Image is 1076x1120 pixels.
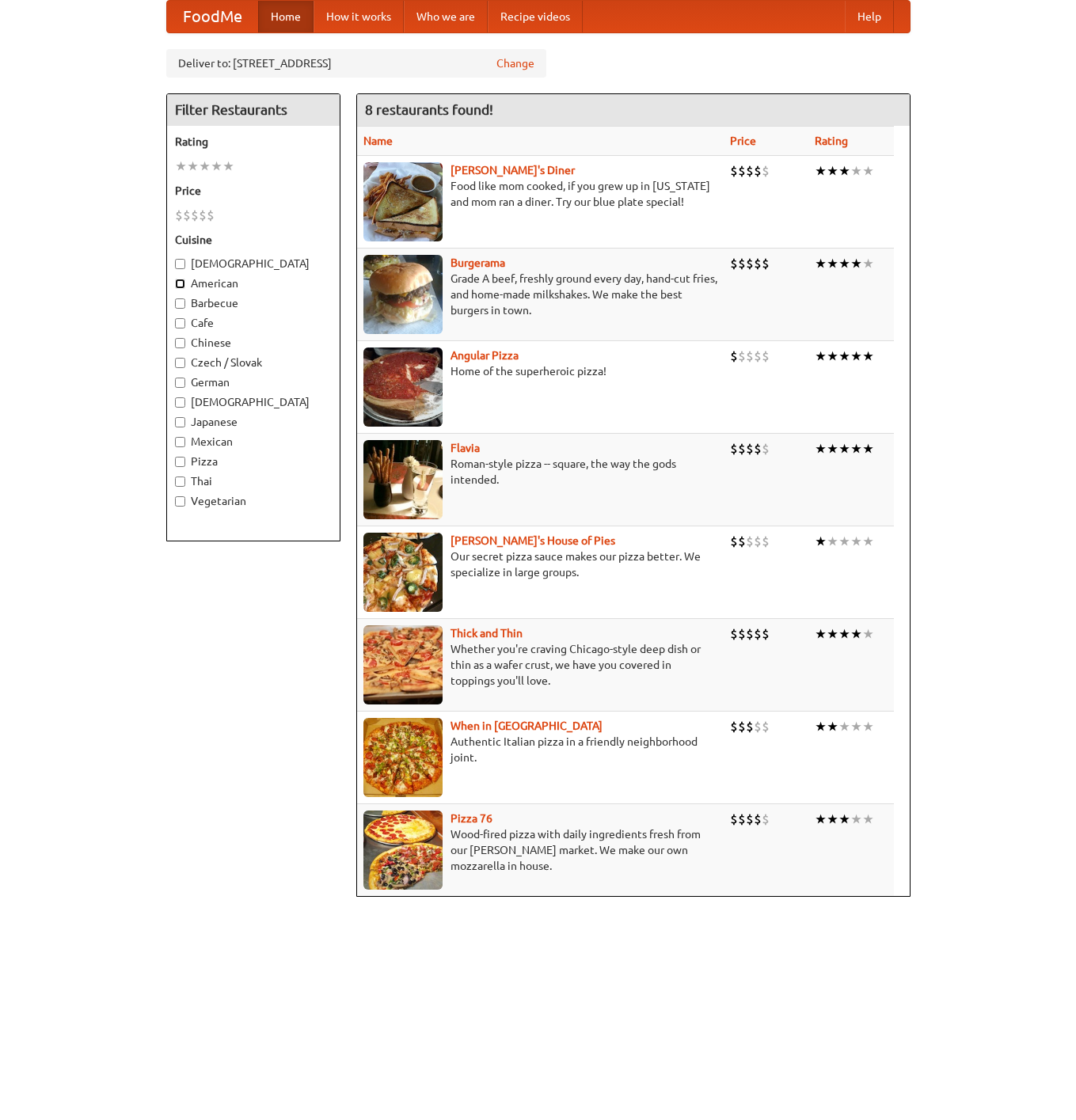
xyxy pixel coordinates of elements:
[222,158,234,175] li: ★
[175,358,185,368] input: Czech / Slovak
[451,349,519,362] a: Angular Pizza
[862,440,874,457] li: ★
[175,275,332,291] label: American
[815,135,848,147] a: Rating
[451,627,523,640] a: Thick and Thin
[862,533,874,550] li: ★
[175,378,185,388] input: German
[838,533,850,550] li: ★
[363,811,443,890] img: pizza76.jpg
[815,625,827,643] li: ★
[175,493,332,509] label: Vegetarian
[746,811,754,828] li: $
[754,440,762,457] li: $
[363,625,443,704] img: thick.jpg
[762,718,770,735] li: $
[187,158,199,175] li: ★
[730,625,738,643] li: $
[451,812,492,825] b: Pizza 76
[746,162,754,180] li: $
[175,394,332,410] label: [DEMOGRAPHIC_DATA]
[827,440,838,457] li: ★
[363,456,718,488] p: Roman-style pizza -- square, the way the gods intended.
[746,347,754,365] li: $
[862,625,874,643] li: ★
[175,338,185,348] input: Chinese
[838,811,850,828] li: ★
[175,454,332,469] label: Pizza
[175,355,332,370] label: Czech / Slovak
[762,255,770,272] li: $
[827,533,838,550] li: ★
[363,271,718,318] p: Grade A beef, freshly ground every day, hand-cut fries, and home-made milkshakes. We make the bes...
[862,347,874,365] li: ★
[754,533,762,550] li: $
[363,549,718,580] p: Our secret pizza sauce makes our pizza better. We specialize in large groups.
[862,718,874,735] li: ★
[746,533,754,550] li: $
[363,178,718,210] p: Food like mom cooked, if you grew up in [US_STATE] and mom ran a diner. Try our blue plate special!
[211,158,222,175] li: ★
[838,625,850,643] li: ★
[738,811,746,828] li: $
[754,162,762,180] li: $
[730,718,738,735] li: $
[738,347,746,365] li: $
[730,347,738,365] li: $
[488,1,583,32] a: Recipe videos
[363,641,718,689] p: Whether you're craving Chicago-style deep dish or thin as a wafer crust, we have you covered in t...
[730,255,738,272] li: $
[754,347,762,365] li: $
[815,718,827,735] li: ★
[845,1,894,32] a: Help
[363,162,443,241] img: sallys.jpg
[827,162,838,180] li: ★
[363,718,443,797] img: wheninrome.jpg
[815,255,827,272] li: ★
[175,496,185,507] input: Vegetarian
[363,734,718,765] p: Authentic Italian pizza in a friendly neighborhood joint.
[166,49,546,78] div: Deliver to: [STREET_ADDRESS]
[175,207,183,224] li: $
[850,255,862,272] li: ★
[175,437,185,447] input: Mexican
[762,625,770,643] li: $
[850,533,862,550] li: ★
[175,417,185,427] input: Japanese
[167,1,258,32] a: FoodMe
[862,162,874,180] li: ★
[199,207,207,224] li: $
[175,457,185,467] input: Pizza
[754,255,762,272] li: $
[754,718,762,735] li: $
[738,533,746,550] li: $
[754,811,762,828] li: $
[451,164,575,177] a: [PERSON_NAME]'s Diner
[175,298,185,309] input: Barbecue
[175,183,332,199] h5: Price
[730,811,738,828] li: $
[175,473,332,489] label: Thai
[850,162,862,180] li: ★
[850,625,862,643] li: ★
[838,255,850,272] li: ★
[827,625,838,643] li: ★
[207,207,215,224] li: $
[258,1,314,32] a: Home
[183,207,191,224] li: $
[175,414,332,430] label: Japanese
[496,55,534,71] a: Change
[738,440,746,457] li: $
[762,440,770,457] li: $
[363,533,443,612] img: luigis.jpg
[363,135,393,147] a: Name
[862,255,874,272] li: ★
[175,374,332,390] label: German
[363,363,718,379] p: Home of the superheroic pizza!
[762,533,770,550] li: $
[363,440,443,519] img: flavia.jpg
[175,256,332,271] label: [DEMOGRAPHIC_DATA]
